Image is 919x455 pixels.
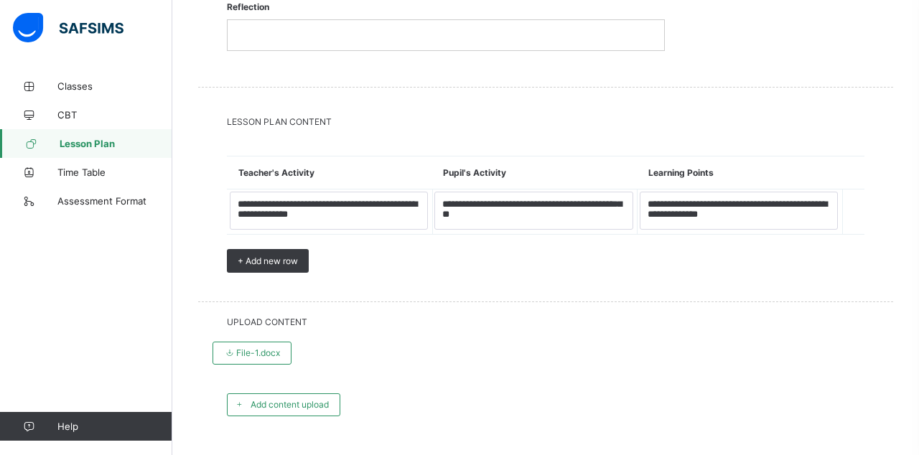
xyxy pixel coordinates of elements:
span: Lesson Plan [60,138,172,149]
span: File-1.docx [224,347,280,358]
th: Pupil's Activity [432,156,638,189]
span: UPLOAD CONTENT [227,316,864,327]
span: + Add new row [238,255,298,266]
span: LESSON PLAN CONTENT [227,116,864,127]
span: CBT [57,109,172,121]
span: Classes [57,80,172,92]
span: Time Table [57,166,172,178]
th: Learning Points [638,156,843,189]
a: File-1.docx [213,342,291,365]
th: Teacher's Activity [228,156,433,189]
span: Help [57,421,172,432]
img: safsims [13,13,123,43]
span: Add content upload [251,399,329,410]
span: Assessment Format [57,195,172,207]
